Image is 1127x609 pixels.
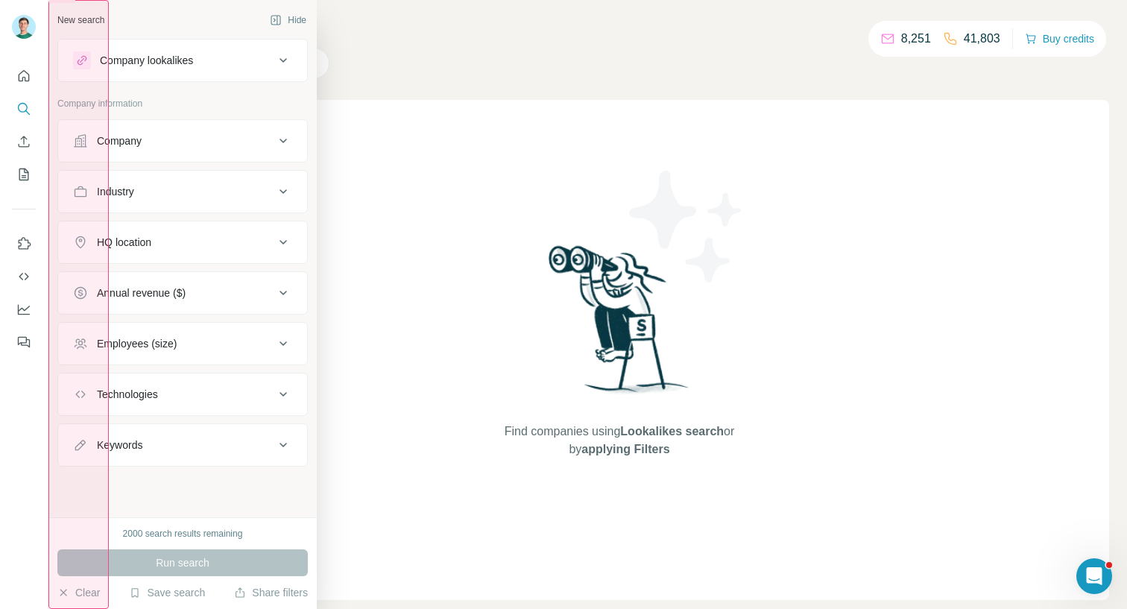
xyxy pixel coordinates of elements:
[542,242,697,408] img: Surfe Illustration - Woman searching with binoculars
[97,235,151,250] div: HQ location
[57,585,100,600] button: Clear
[97,184,134,199] div: Industry
[12,63,36,89] button: Quick start
[97,336,177,351] div: Employees (size)
[901,30,931,48] p: 8,251
[259,9,317,31] button: Hide
[12,15,36,39] img: Avatar
[12,263,36,290] button: Use Surfe API
[97,438,142,452] div: Keywords
[58,224,307,260] button: HQ location
[12,161,36,188] button: My lists
[1025,28,1094,49] button: Buy credits
[97,133,142,148] div: Company
[12,296,36,323] button: Dashboard
[12,95,36,122] button: Search
[58,123,307,159] button: Company
[57,13,104,27] div: New search
[97,387,158,402] div: Technologies
[57,97,308,110] p: Company information
[234,585,308,600] button: Share filters
[12,329,36,356] button: Feedback
[130,18,1109,39] h4: Search
[1076,558,1112,594] iframe: Intercom live chat
[58,275,307,311] button: Annual revenue ($)
[12,128,36,155] button: Enrich CSV
[58,326,307,362] button: Employees (size)
[97,285,186,300] div: Annual revenue ($)
[129,585,205,600] button: Save search
[12,230,36,257] button: Use Surfe on LinkedIn
[619,160,754,294] img: Surfe Illustration - Stars
[620,425,724,438] span: Lookalikes search
[58,42,307,78] button: Company lookalikes
[964,30,1000,48] p: 41,803
[500,423,739,458] span: Find companies using or by
[100,53,193,68] div: Company lookalikes
[581,443,669,455] span: applying Filters
[58,427,307,463] button: Keywords
[58,174,307,209] button: Industry
[123,527,243,540] div: 2000 search results remaining
[58,376,307,412] button: Technologies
